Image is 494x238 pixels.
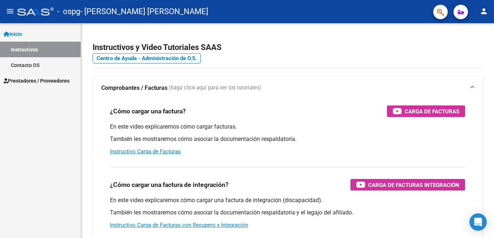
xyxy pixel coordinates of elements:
h3: ¿Cómo cargar una factura de integración? [110,180,229,190]
mat-expansion-panel-header: Comprobantes / Facturas (haga click aquí para ver los tutoriales) [93,76,482,100]
button: Carga de Facturas [387,105,465,117]
p: En este video explicaremos cómo cargar facturas. [110,123,465,131]
h3: ¿Cómo cargar una factura? [110,106,186,116]
span: - ospg [57,4,80,20]
span: Prestadores / Proveedores [4,77,69,85]
p: También les mostraremos cómo asociar la documentación respaldatoria y el legajo del afiliado. [110,209,465,217]
p: En este video explicaremos cómo cargar una factura de integración (discapacidad). [110,196,465,204]
a: Instructivo Carga de Facturas [110,148,181,155]
span: (haga click aquí para ver los tutoriales) [169,84,261,92]
div: Open Intercom Messenger [469,213,487,231]
strong: Comprobantes / Facturas [101,84,167,92]
p: También les mostraremos cómo asociar la documentación respaldatoria. [110,135,465,143]
a: Centro de Ayuda - Administración de O.S. [93,53,201,63]
mat-icon: person [480,7,488,16]
span: - [PERSON_NAME] [PERSON_NAME] [80,4,208,20]
h2: Instructivos y Video Tutoriales SAAS [93,41,482,54]
a: Instructivo Carga de Facturas con Recupero x Integración [110,222,248,228]
span: Carga de Facturas [405,107,459,116]
button: Carga de Facturas Integración [350,179,465,191]
mat-icon: menu [6,7,14,16]
span: Inicio [4,30,22,38]
span: Carga de Facturas Integración [368,180,459,189]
